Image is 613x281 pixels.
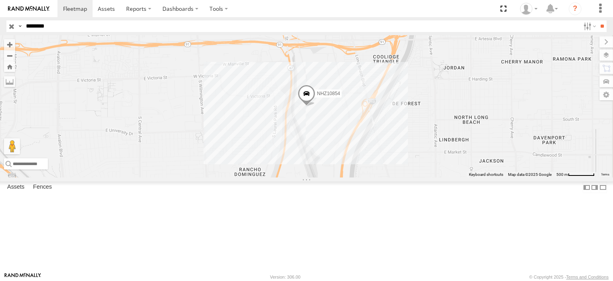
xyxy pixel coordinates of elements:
[8,6,49,12] img: rand-logo.svg
[591,181,599,193] label: Dock Summary Table to the Right
[554,172,597,177] button: Map Scale: 500 m per 63 pixels
[4,61,15,72] button: Zoom Home
[270,275,301,279] div: Version: 306.00
[517,3,540,15] div: Zulema McIntosch
[4,273,41,281] a: Visit our Website
[566,275,609,279] a: Terms and Conditions
[17,20,23,32] label: Search Query
[4,76,15,87] label: Measure
[556,172,568,177] span: 500 m
[29,182,56,193] label: Fences
[317,91,340,96] span: NHZ10854
[569,2,581,15] i: ?
[508,172,552,177] span: Map data ©2025 Google
[601,173,609,176] a: Terms (opens in new tab)
[469,172,503,177] button: Keyboard shortcuts
[4,138,20,154] button: Drag Pegman onto the map to open Street View
[599,181,607,193] label: Hide Summary Table
[3,182,28,193] label: Assets
[4,50,15,61] button: Zoom out
[599,89,613,100] label: Map Settings
[4,39,15,50] button: Zoom in
[583,181,591,193] label: Dock Summary Table to the Left
[529,275,609,279] div: © Copyright 2025 -
[580,20,597,32] label: Search Filter Options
